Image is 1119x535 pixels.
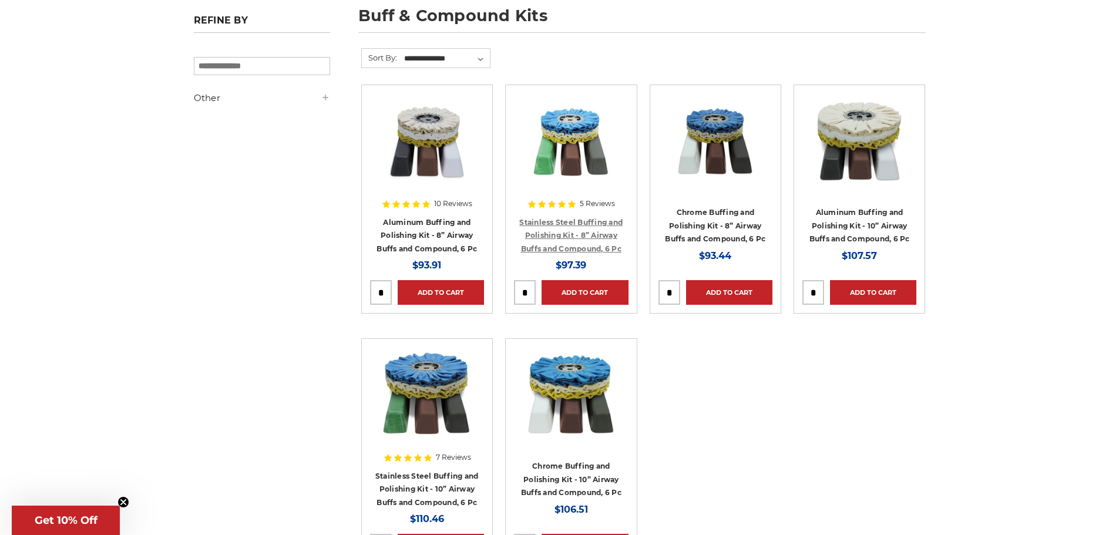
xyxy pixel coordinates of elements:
h5: Other [194,91,330,105]
span: $106.51 [555,504,588,515]
a: Chrome Buffing and Polishing Kit - 8” Airway Buffs and Compound, 6 Pc [665,208,765,243]
a: 8 inch airway buffing wheel and compound kit for stainless steel [514,93,628,207]
a: Aluminum Buffing and Polishing Kit - 8” Airway Buffs and Compound, 6 Pc [377,218,477,253]
a: 10 inch airway buff and polishing compound kit for aluminum [802,93,916,207]
div: Get 10% OffClose teaser [12,506,120,535]
h1: buff & compound kits [358,8,926,33]
a: 10 inch airway buff and polishing compound kit for chrome [514,347,628,461]
a: Add to Cart [398,280,484,305]
button: Close teaser [117,496,129,508]
a: Add to Cart [542,280,628,305]
select: Sort By: [402,50,490,68]
a: 8 inch airway buffing wheel and compound kit for chrome [658,93,772,207]
span: Get 10% Off [35,514,98,527]
img: 8 inch airway buffing wheel and compound kit for chrome [668,93,762,187]
label: Sort By: [362,49,397,66]
img: 8 inch airway buffing wheel and compound kit for stainless steel [524,93,618,187]
span: $93.44 [699,250,731,261]
a: 8 inch airway buffing wheel and compound kit for aluminum [370,93,484,207]
img: 10 inch airway buff and polishing compound kit for chrome [524,347,618,441]
span: $97.39 [556,260,586,271]
h5: Refine by [194,15,330,33]
img: 10 inch airway buff and polishing compound kit for aluminum [812,93,906,187]
a: Stainless Steel Buffing and Polishing Kit - 8” Airway Buffs and Compound, 6 Pc [519,218,623,253]
a: Aluminum Buffing and Polishing Kit - 10” Airway Buffs and Compound, 6 Pc [809,208,910,243]
a: 10 inch airway buff and polishing compound kit for stainless steel [370,347,484,461]
a: Stainless Steel Buffing and Polishing Kit - 10” Airway Buffs and Compound, 6 Pc [375,472,479,507]
a: Add to Cart [686,280,772,305]
span: $93.91 [412,260,441,271]
span: $107.57 [842,250,877,261]
a: Chrome Buffing and Polishing Kit - 10” Airway Buffs and Compound, 6 Pc [521,462,621,497]
img: 10 inch airway buff and polishing compound kit for stainless steel [380,347,474,441]
span: $110.46 [410,513,444,524]
a: Add to Cart [830,280,916,305]
img: 8 inch airway buffing wheel and compound kit for aluminum [380,93,474,187]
